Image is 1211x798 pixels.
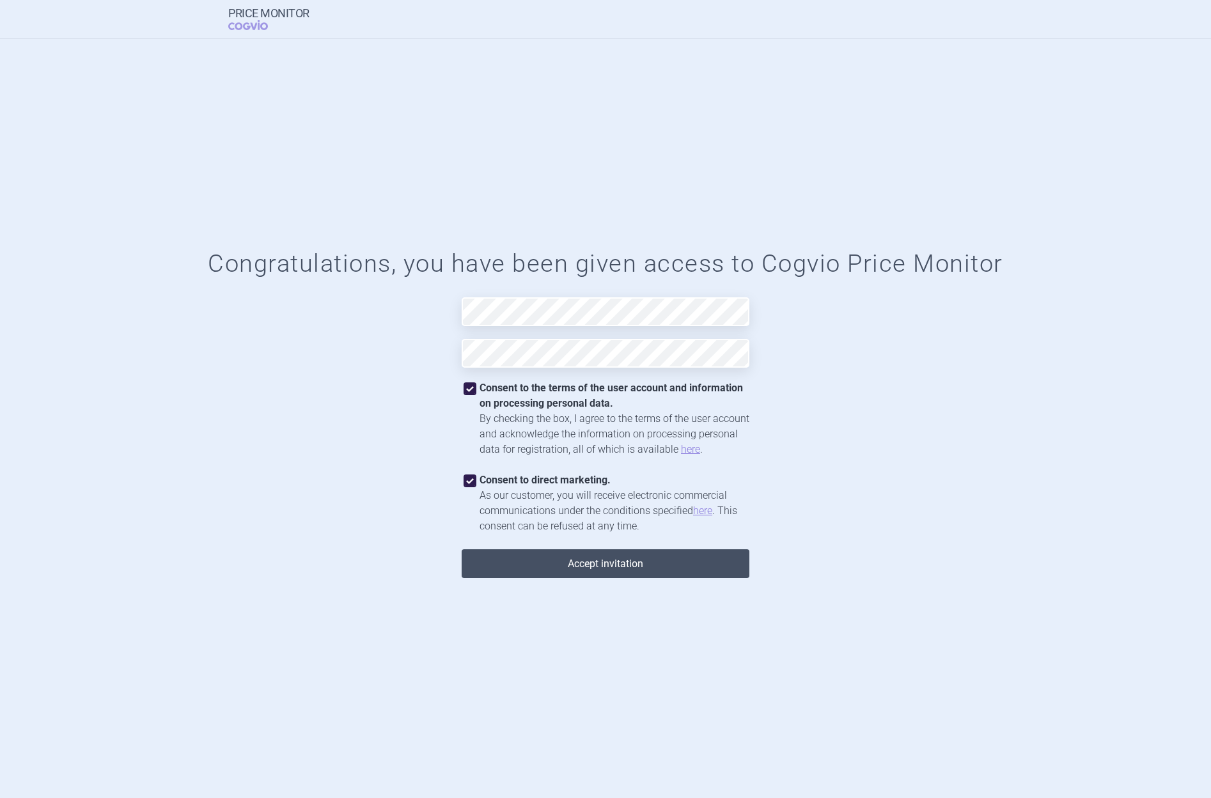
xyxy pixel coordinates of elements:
div: As our customer, you will receive electronic commercial communications under the conditions speci... [480,488,749,534]
a: Price MonitorCOGVIO [228,7,309,31]
h1: Congratulations, you have been given access to Cogvio Price Monitor [26,249,1185,279]
strong: Price Monitor [228,7,309,20]
button: Accept invitation [462,549,749,578]
div: Consent to the terms of the user account and information on processing personal data. [480,380,749,411]
a: here [693,505,712,517]
span: COGVIO [228,20,286,30]
div: By checking the box, I agree to the terms of the user account and acknowledge the information on ... [480,411,749,457]
div: Consent to direct marketing. [480,473,749,488]
a: here [681,443,700,455]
